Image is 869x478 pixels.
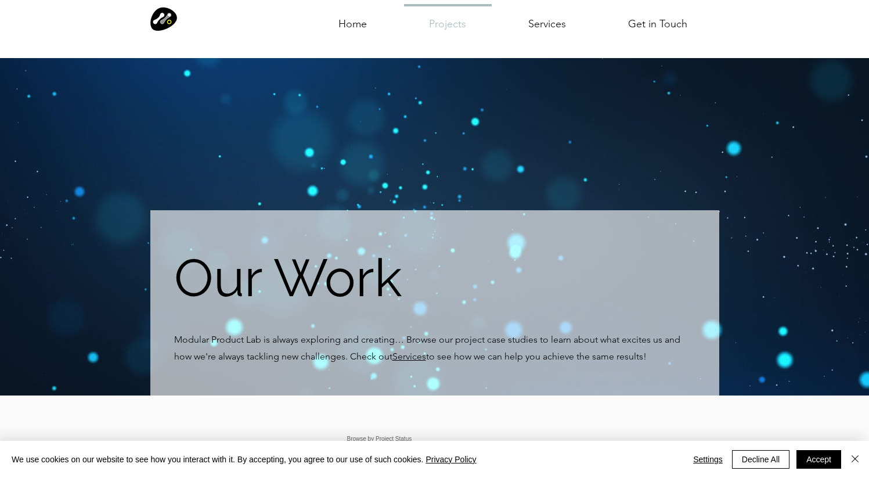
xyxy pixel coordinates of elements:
label: Browse by Project Status [347,436,524,442]
p: Home [334,5,372,43]
p: Services [524,5,571,43]
button: Accept [796,450,841,469]
img: Close [848,452,862,466]
span: Settings [693,451,723,468]
button: Close [848,450,862,469]
span: Modular Product Lab is always exploring and creating… Browse our project case studies to learn ab... [174,334,680,362]
span: We use cookies on our website to see how you interact with it. By accepting, you agree to our use... [12,454,477,465]
p: Get in Touch [623,5,692,43]
a: Privacy Policy [426,455,476,464]
button: Decline All [732,450,789,469]
img: Modular Logo icon only.png [150,6,177,31]
a: Projects [398,4,497,33]
a: Get in Touch [597,4,718,33]
h1: Our Work [174,247,610,308]
nav: Site [307,4,718,33]
a: Services [392,351,426,362]
a: Services [497,4,597,33]
a: Home [307,4,398,33]
p: Projects [424,6,471,43]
